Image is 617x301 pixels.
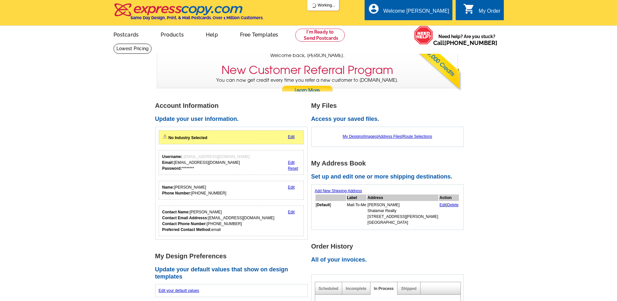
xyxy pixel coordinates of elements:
div: My Order [479,8,501,17]
a: Edit [288,210,295,214]
a: Reset [288,166,298,171]
h3: New Customer Referral Program [221,64,393,77]
div: [PERSON_NAME] [PHONE_NUMBER] [162,184,226,196]
strong: Contact Phone Number: [162,222,207,226]
a: Scheduled [319,286,339,291]
span: Call [433,39,497,46]
a: Edit [288,135,295,139]
a: Route Selections [403,134,432,139]
i: account_circle [368,3,380,15]
a: Edit [288,185,295,190]
div: Your login information. [159,150,304,175]
h4: Same Day Design, Print, & Mail Postcards. Over 1 Million Customers. [130,15,263,20]
i: shopping_cart [463,3,475,15]
div: [PERSON_NAME] [EMAIL_ADDRESS][DOMAIN_NAME] [PHONE_NUMBER] email [162,209,275,233]
p: You can now get credit every time you refer a new customer to [DOMAIN_NAME]. [157,77,458,95]
strong: Email: [162,160,174,165]
div: Who should we contact regarding order issues? [159,206,304,236]
strong: Contact Email Addresss: [162,216,208,220]
div: | | | [315,130,460,143]
h2: Update your default values that show on design templates [155,266,311,280]
a: Products [150,26,194,42]
th: Action [439,194,459,201]
b: Default [317,203,330,207]
img: help [414,26,433,45]
td: [PERSON_NAME] Shalamar Realty [STREET_ADDRESS][PERSON_NAME] [GEOGRAPHIC_DATA] [367,202,438,226]
a: Edit [288,160,295,165]
strong: Name: [162,185,174,190]
th: Address [367,194,438,201]
div: Welcome [PERSON_NAME] [383,8,449,17]
a: Postcards [103,26,149,42]
h2: Set up and edit one or more shipping destinations. [311,173,467,180]
td: [ ] [315,202,346,226]
img: loading... [311,3,316,8]
a: Address Files [378,134,402,139]
h2: Access your saved files. [311,116,467,123]
a: [PHONE_NUMBER] [444,39,497,46]
a: Learn More [282,86,333,95]
h1: Account Information [155,102,311,109]
a: Edit [439,203,446,207]
span: Need help? Are you stuck? [433,33,501,46]
strong: No Industry Selected [168,136,207,140]
a: Free Templates [230,26,289,42]
th: Label [347,194,367,201]
a: Delete [447,203,459,207]
img: warningIcon.png [162,134,168,139]
span: Welcome back, [PERSON_NAME]. [270,52,344,59]
span: [EMAIL_ADDRESS][DOMAIN_NAME] [183,154,249,159]
a: Edit your default values [159,288,199,293]
a: Incomplete [346,286,366,291]
a: In Process [374,286,394,291]
strong: Password: [162,166,182,171]
h2: Update your user information. [155,116,311,123]
td: Mail-To-Me [347,202,367,226]
a: Add New Shipping Address [315,189,362,193]
a: Images [364,134,377,139]
div: Your personal details. [159,181,304,200]
h1: My Address Book [311,160,467,167]
h2: All of your invoices. [311,256,467,264]
h1: My Design Preferences [155,253,311,260]
a: My Designs [343,134,363,139]
strong: Username: [162,154,182,159]
a: Shipped [401,286,416,291]
h1: My Files [311,102,467,109]
h1: Order History [311,243,467,250]
a: Help [195,26,228,42]
strong: Phone Number: [162,191,191,195]
strong: Contact Name: [162,210,190,214]
a: Same Day Design, Print, & Mail Postcards. Over 1 Million Customers. [114,8,263,20]
strong: Preferred Contact Method: [162,227,211,232]
a: shopping_cart My Order [463,7,501,15]
td: | [439,202,459,226]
